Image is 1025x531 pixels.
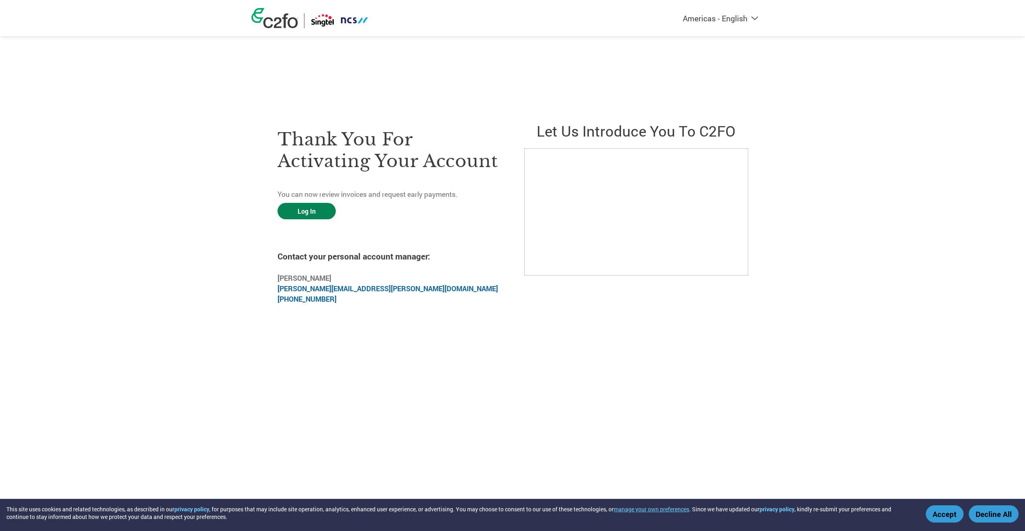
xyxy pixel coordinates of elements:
a: privacy policy [174,505,209,513]
div: This site uses cookies and related technologies, as described in our , for purposes that may incl... [6,505,914,521]
a: privacy policy [760,505,794,513]
iframe: C2FO Introduction Video [524,148,748,276]
img: c2fo logo [251,8,298,28]
a: [PHONE_NUMBER] [278,294,337,304]
h4: Contact your personal account manager: [278,251,501,262]
a: [PERSON_NAME][EMAIL_ADDRESS][PERSON_NAME][DOMAIN_NAME] [278,284,498,293]
button: manage your own preferences [614,505,689,513]
button: Accept [926,505,964,523]
a: Log In [278,203,336,219]
h2: Let us introduce you to C2FO [524,121,747,141]
h3: Thank you for activating your account [278,129,501,172]
img: Singtel [310,13,369,28]
button: Decline All [969,505,1019,523]
b: [PERSON_NAME] [278,274,331,283]
p: You can now review invoices and request early payments. [278,189,501,200]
